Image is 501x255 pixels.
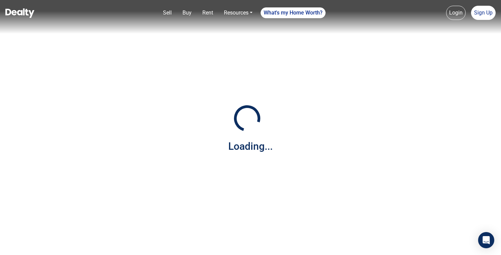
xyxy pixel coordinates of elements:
[261,7,326,18] a: What's my Home Worth?
[221,6,255,20] a: Resources
[5,8,34,18] img: Dealty - Buy, Sell & Rent Homes
[200,6,216,20] a: Rent
[228,139,273,154] div: Loading...
[471,6,496,20] a: Sign Up
[230,102,264,135] img: Loading
[160,6,174,20] a: Sell
[446,6,466,20] a: Login
[478,232,494,248] div: Open Intercom Messenger
[180,6,194,20] a: Buy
